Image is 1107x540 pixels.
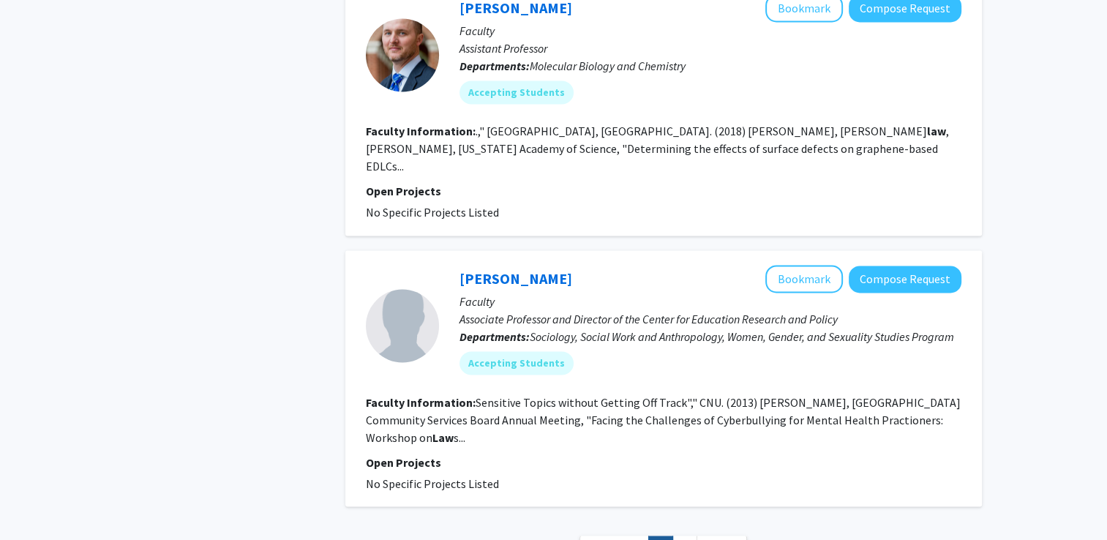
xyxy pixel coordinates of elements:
[459,80,574,104] mat-chip: Accepting Students
[366,124,949,173] fg-read-more: .," [GEOGRAPHIC_DATA], [GEOGRAPHIC_DATA]. (2018) [PERSON_NAME], [PERSON_NAME] , [PERSON_NAME], [U...
[459,351,574,375] mat-chip: Accepting Students
[459,310,961,328] p: Associate Professor and Director of the Center for Education Research and Policy
[459,59,530,73] b: Departments:
[366,205,499,220] span: No Specific Projects Listed
[459,269,572,288] a: [PERSON_NAME]
[366,182,961,200] p: Open Projects
[459,329,530,344] b: Departments:
[765,265,843,293] button: Add Linda Waldron to Bookmarks
[366,394,961,444] fg-read-more: Sensitive Topics without Getting Off Track"," CNU. (2013) [PERSON_NAME], [GEOGRAPHIC_DATA] Commun...
[927,124,946,138] b: law
[459,293,961,310] p: Faculty
[366,394,476,409] b: Faculty Information:
[459,40,961,57] p: Assistant Professor
[530,329,954,344] span: Sociology, Social Work and Anthropology, Women, Gender, and Sexuality Studies Program
[366,124,476,138] b: Faculty Information:
[366,453,961,470] p: Open Projects
[849,266,961,293] button: Compose Request to Linda Waldron
[11,474,62,529] iframe: Chat
[459,22,961,40] p: Faculty
[530,59,686,73] span: Molecular Biology and Chemistry
[432,430,454,444] b: Law
[366,476,499,490] span: No Specific Projects Listed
